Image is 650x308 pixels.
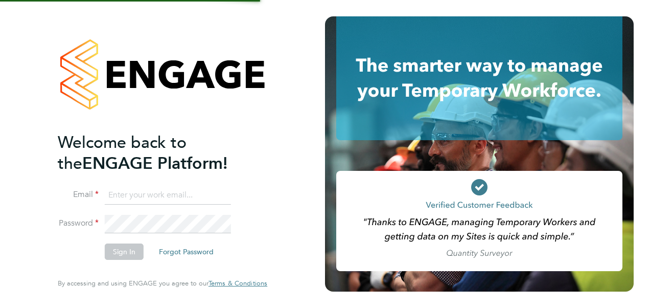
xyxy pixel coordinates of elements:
[58,132,257,174] h2: ENGAGE Platform!
[58,279,267,288] span: By accessing and using ENGAGE you agree to our
[208,279,267,288] span: Terms & Conditions
[58,218,99,229] label: Password
[105,244,144,260] button: Sign In
[105,186,231,205] input: Enter your work email...
[208,279,267,288] a: Terms & Conditions
[151,244,222,260] button: Forgot Password
[58,133,187,173] span: Welcome back to the
[58,189,99,200] label: Email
